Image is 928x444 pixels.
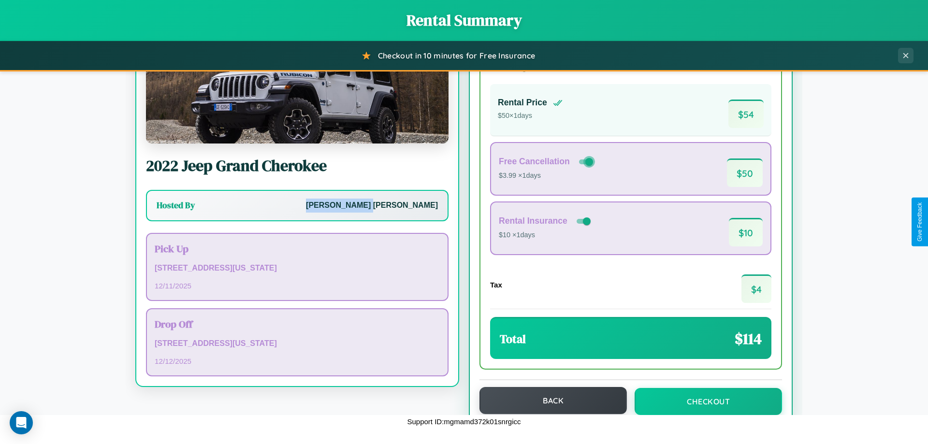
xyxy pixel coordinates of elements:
[500,331,526,347] h3: Total
[10,10,918,31] h1: Rental Summary
[306,199,438,213] p: [PERSON_NAME] [PERSON_NAME]
[729,218,763,246] span: $ 10
[735,328,762,349] span: $ 114
[146,155,449,176] h2: 2022 Jeep Grand Cherokee
[146,47,449,143] img: Jeep Grand Cherokee
[499,229,593,242] p: $10 × 1 days
[10,411,33,434] div: Open Intercom Messenger
[378,51,535,60] span: Checkout in 10 minutes for Free Insurance
[155,337,440,351] p: [STREET_ADDRESS][US_STATE]
[635,388,782,415] button: Checkout
[479,387,627,414] button: Back
[155,355,440,368] p: 12 / 12 / 2025
[499,216,567,226] h4: Rental Insurance
[155,261,440,275] p: [STREET_ADDRESS][US_STATE]
[499,170,595,182] p: $3.99 × 1 days
[157,200,195,211] h3: Hosted By
[155,317,440,331] h3: Drop Off
[155,279,440,292] p: 12 / 11 / 2025
[741,274,771,303] span: $ 4
[727,158,763,187] span: $ 50
[728,100,764,128] span: $ 54
[490,281,502,289] h4: Tax
[498,110,563,122] p: $ 50 × 1 days
[155,242,440,256] h3: Pick Up
[499,157,570,167] h4: Free Cancellation
[407,415,521,428] p: Support ID: mgmamd372k01snrgicc
[498,98,547,108] h4: Rental Price
[916,202,923,242] div: Give Feedback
